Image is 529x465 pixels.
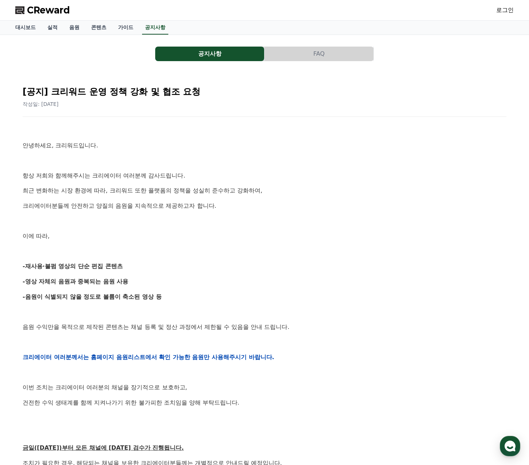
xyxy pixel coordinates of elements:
[23,171,506,180] p: 항상 저희와 함께해주시는 크리에이터 여러분께 감사드립니다.
[15,4,70,16] a: CReward
[496,6,514,15] a: 로그인
[264,47,373,61] button: FAQ
[2,231,48,249] a: 홈
[9,21,42,35] a: 대시보드
[23,141,506,150] p: 안녕하세요, 크리워드입니다.
[23,263,123,270] strong: -재사용·불펌 영상의 단순 편집 콘텐츠
[113,242,121,247] span: 설정
[264,47,374,61] a: FAQ
[63,21,85,35] a: 음원
[142,21,168,35] a: 공지사항
[23,231,506,241] p: 이에 따라,
[23,201,506,211] p: 크리에이터분들께 안전하고 양질의 음원을 지속적으로 제공하고자 합니다.
[23,186,506,195] p: 최근 변화하는 시장 환경에 따라, 크리워드 또한 플랫폼의 정책을 성실히 준수하고 강화하여,
[23,354,274,361] strong: 크리에이터 여러분께서는 홈페이지 음원리스트에서 확인 가능한 음원만 사용해주시기 바랍니다.
[23,293,162,300] strong: -음원이 식별되지 않을 정도로 볼륨이 축소된 영상 등
[85,21,112,35] a: 콘텐츠
[23,278,129,285] strong: -영상 자체의 음원과 중복되는 음원 사용
[23,322,506,332] p: 음원 수익만을 목적으로 제작된 콘텐츠는 채널 등록 및 정산 과정에서 제한될 수 있음을 안내 드립니다.
[94,231,140,249] a: 설정
[48,231,94,249] a: 대화
[23,383,506,392] p: 이번 조치는 크리에이터 여러분의 채널을 장기적으로 보호하고,
[42,21,63,35] a: 실적
[23,101,59,107] span: 작성일: [DATE]
[23,86,506,98] h2: [공지] 크리워드 운영 정책 강화 및 협조 요청
[112,21,139,35] a: 가이드
[27,4,70,16] span: CReward
[155,47,264,61] button: 공지사항
[23,398,506,408] p: 건전한 수익 생태계를 함께 지켜나가기 위한 불가피한 조치임을 양해 부탁드립니다.
[23,242,27,247] span: 홈
[67,242,75,248] span: 대화
[23,444,184,451] u: 금일([DATE])부터 모든 채널에 [DATE] 검수가 진행됩니다.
